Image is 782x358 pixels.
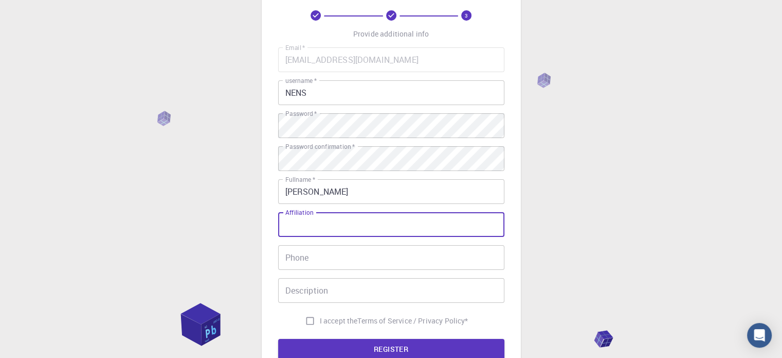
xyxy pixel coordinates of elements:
p: Terms of Service / Privacy Policy * [357,316,468,326]
label: Fullname [285,175,315,184]
label: Affiliation [285,208,313,217]
label: Password confirmation [285,142,355,151]
label: Password [285,109,317,118]
p: Provide additional info [353,29,429,39]
span: I accept the [320,316,358,326]
div: Open Intercom Messenger [747,323,772,348]
text: 3 [465,12,468,19]
a: Terms of Service / Privacy Policy* [357,316,468,326]
label: Email [285,43,305,52]
label: username [285,76,317,85]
